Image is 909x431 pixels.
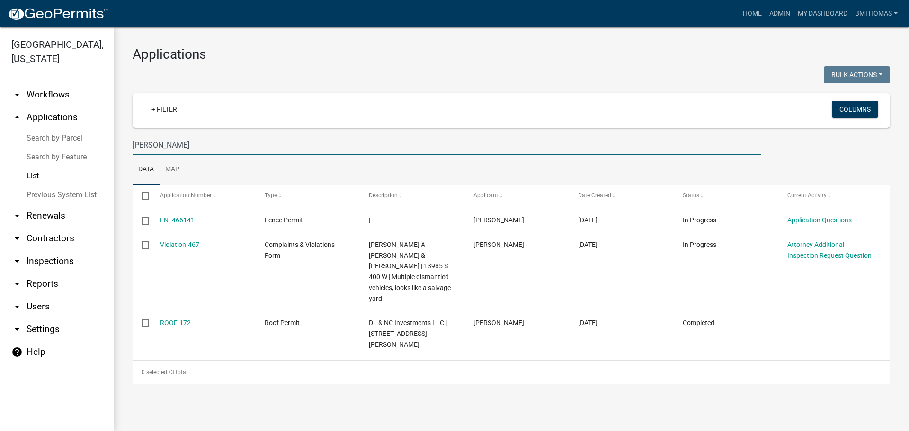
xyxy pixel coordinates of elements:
[674,185,778,207] datatable-header-cell: Status
[265,192,277,199] span: Type
[832,101,878,118] button: Columns
[739,5,766,23] a: Home
[360,185,464,207] datatable-header-cell: Description
[133,135,761,155] input: Search for applications
[11,301,23,312] i: arrow_drop_down
[265,241,335,259] span: Complaints & Violations Form
[683,216,716,224] span: In Progress
[133,155,160,185] a: Data
[133,361,890,384] div: 3 total
[369,192,398,199] span: Description
[766,5,794,23] a: Admin
[11,346,23,358] i: help
[160,216,195,224] a: FN -466141
[369,241,451,302] span: Quiroz, Esteban A Lopez & Melissa Lopez | 13985 S 400 W | Multiple dismantled vehicles, looks lik...
[569,185,674,207] datatable-header-cell: Date Created
[144,101,185,118] a: + Filter
[473,319,524,326] span: Ronal Lopez
[160,155,185,185] a: Map
[11,112,23,123] i: arrow_drop_up
[578,319,597,326] span: 06/24/2024
[683,192,699,199] span: Status
[133,185,151,207] datatable-header-cell: Select
[473,192,498,199] span: Applicant
[160,319,191,326] a: ROOF-172
[160,192,212,199] span: Application Number
[473,241,524,248] span: Brooklyn Thomas
[11,89,23,100] i: arrow_drop_down
[683,241,716,248] span: In Progress
[265,319,300,326] span: Roof Permit
[255,185,360,207] datatable-header-cell: Type
[11,324,23,335] i: arrow_drop_down
[369,216,370,224] span: |
[142,369,171,376] span: 0 selected /
[473,216,524,224] span: Melissa
[824,66,890,83] button: Bulk Actions
[787,216,852,224] a: Application Questions
[794,5,851,23] a: My Dashboard
[11,210,23,221] i: arrow_drop_down
[578,192,611,199] span: Date Created
[578,241,597,248] span: 04/03/2025
[851,5,901,23] a: bmthomas
[11,278,23,290] i: arrow_drop_down
[787,192,827,199] span: Current Activity
[787,241,872,259] a: Attorney Additional Inspection Request Question
[369,319,447,348] span: DL & NC Investments LLC | 1149 BARKSDALE AVE
[151,185,255,207] datatable-header-cell: Application Number
[464,185,569,207] datatable-header-cell: Applicant
[683,319,714,326] span: Completed
[133,46,890,62] h3: Applications
[11,233,23,244] i: arrow_drop_down
[778,185,883,207] datatable-header-cell: Current Activity
[160,241,199,248] a: Violation-467
[578,216,597,224] span: 08/19/2025
[11,255,23,267] i: arrow_drop_down
[265,216,303,224] span: Fence Permit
